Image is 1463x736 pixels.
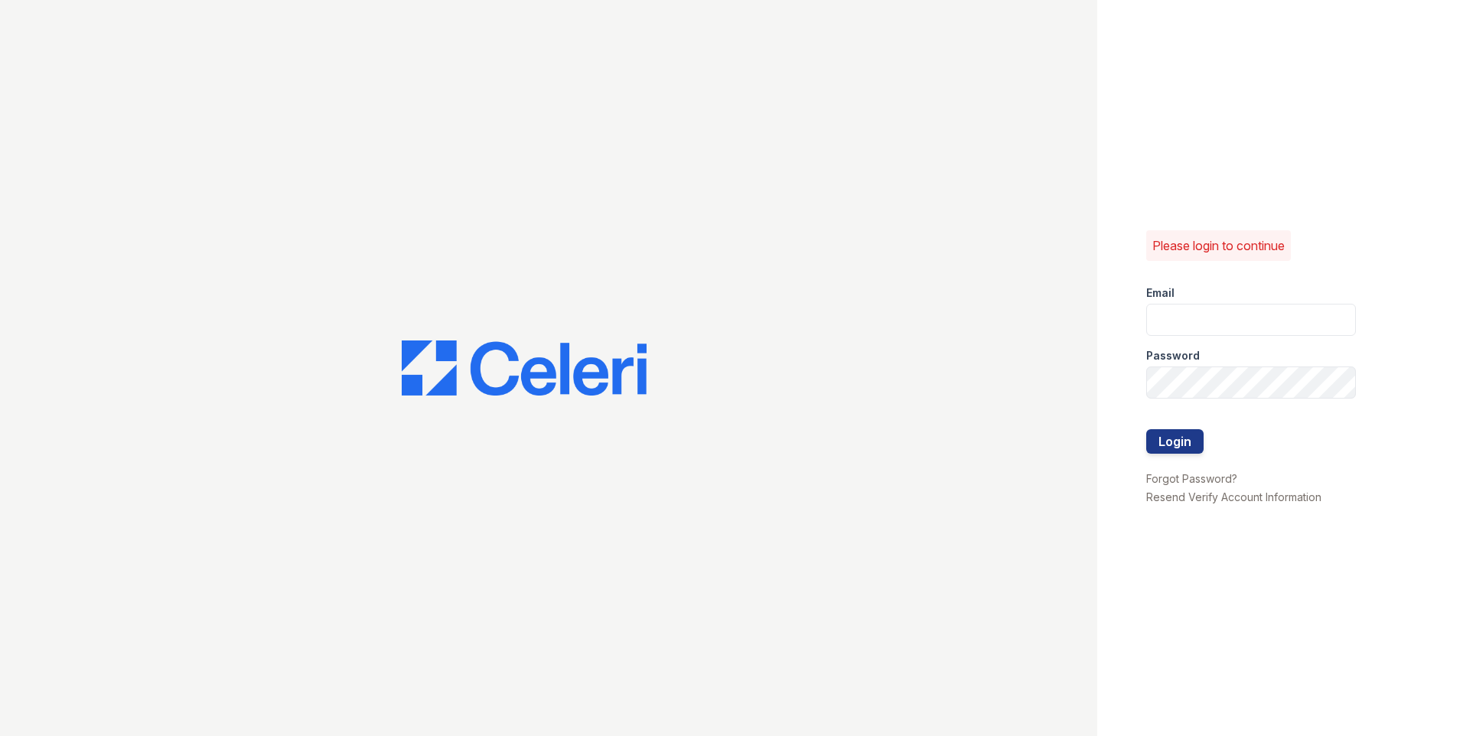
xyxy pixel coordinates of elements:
p: Please login to continue [1152,236,1285,255]
label: Password [1146,348,1200,363]
label: Email [1146,285,1175,301]
a: Forgot Password? [1146,472,1237,485]
img: CE_Logo_Blue-a8612792a0a2168367f1c8372b55b34899dd931a85d93a1a3d3e32e68fde9ad4.png [402,340,647,396]
a: Resend Verify Account Information [1146,490,1321,503]
button: Login [1146,429,1204,454]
